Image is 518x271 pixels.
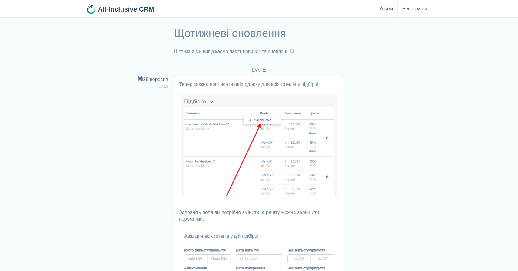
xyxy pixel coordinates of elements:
b: All-Inclusive CRM [98,5,154,13]
p: Тепер можна прописати авіа одразу для всіх готелів у підбірці: [179,81,339,88]
h4: [DATE] [86,67,432,73]
p: Щотижня ми випускаємо пакет новинок та оновлень [174,48,344,55]
span: #413 [159,84,168,89]
img: 32x32.png [86,4,96,14]
a: 28 вересня [138,77,168,82]
h1: Щотижневі оновлення [174,27,344,39]
p: Заповніть поля які потрібно змінити, а решту можна залишити порожніми: [179,209,339,222]
img: %D0%BF%D1%96%D0%B4%D0%B1%D1%96%D1%80%D0%BA%D0%B0-%D0%B0%D0%B2%D1%96%D0%B0-1-%D1%81%D1%80%D0%BC-%D... [179,94,339,200]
